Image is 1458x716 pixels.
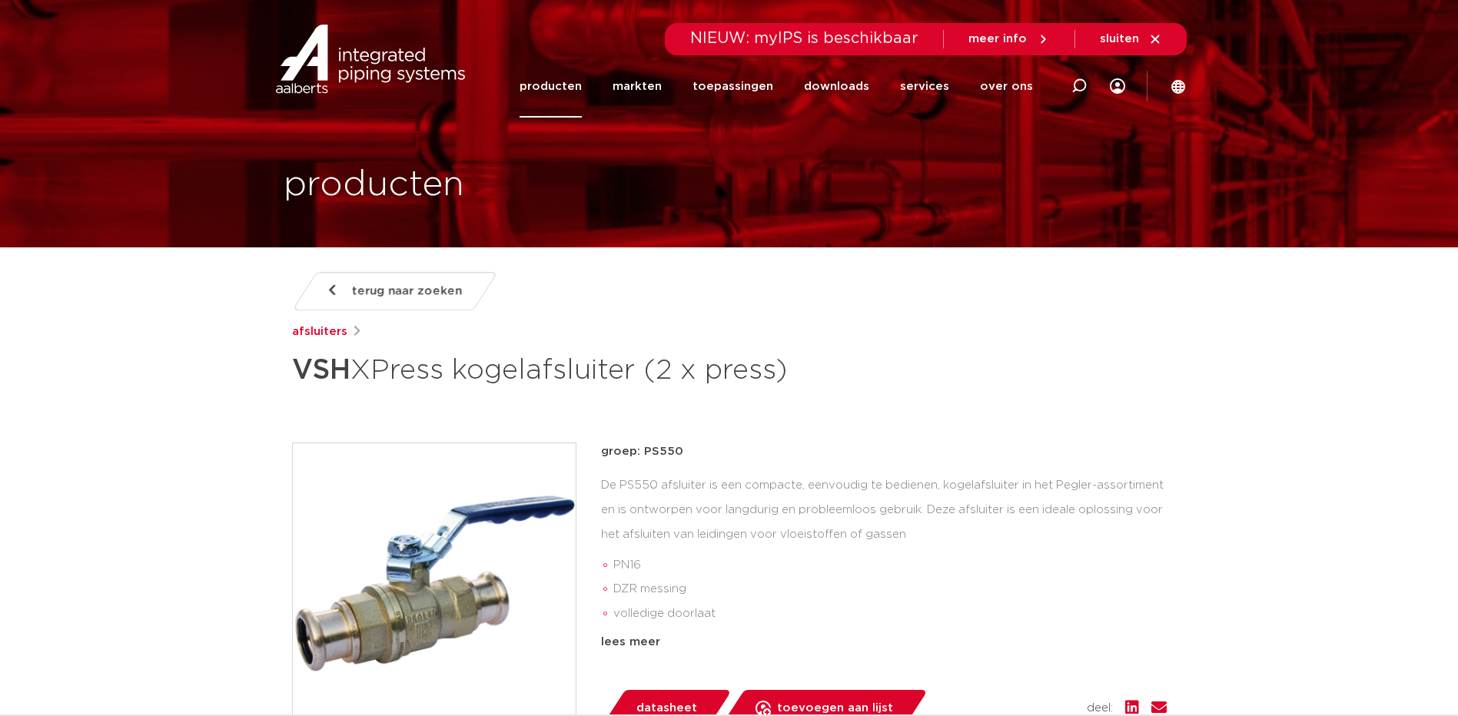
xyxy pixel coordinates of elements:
[292,356,350,384] strong: VSH
[601,633,1167,651] div: lees meer
[601,473,1167,627] div: De PS550 afsluiter is een compacte, eenvoudig te bedienen, kogelafsluiter in het Pegler-assortime...
[520,55,1033,118] nav: Menu
[292,323,347,341] a: afsluiters
[352,279,462,303] span: terug naar zoeken
[601,443,1167,461] p: groep: PS550
[968,33,1027,45] span: meer info
[692,55,773,118] a: toepassingen
[980,55,1033,118] a: over ons
[1100,33,1139,45] span: sluiten
[613,577,1167,602] li: DZR messing
[900,55,949,118] a: services
[613,55,662,118] a: markten
[613,553,1167,578] li: PN16
[520,55,582,118] a: producten
[613,626,1167,651] li: blow-out en vandalisme bestendige constructie
[804,55,869,118] a: downloads
[291,272,497,310] a: terug naar zoeken
[613,602,1167,626] li: volledige doorlaat
[1110,55,1125,118] div: my IPS
[690,31,918,46] span: NIEUW: myIPS is beschikbaar
[292,347,869,393] h1: XPress kogelafsluiter (2 x press)
[1100,32,1162,46] a: sluiten
[968,32,1050,46] a: meer info
[284,161,464,210] h1: producten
